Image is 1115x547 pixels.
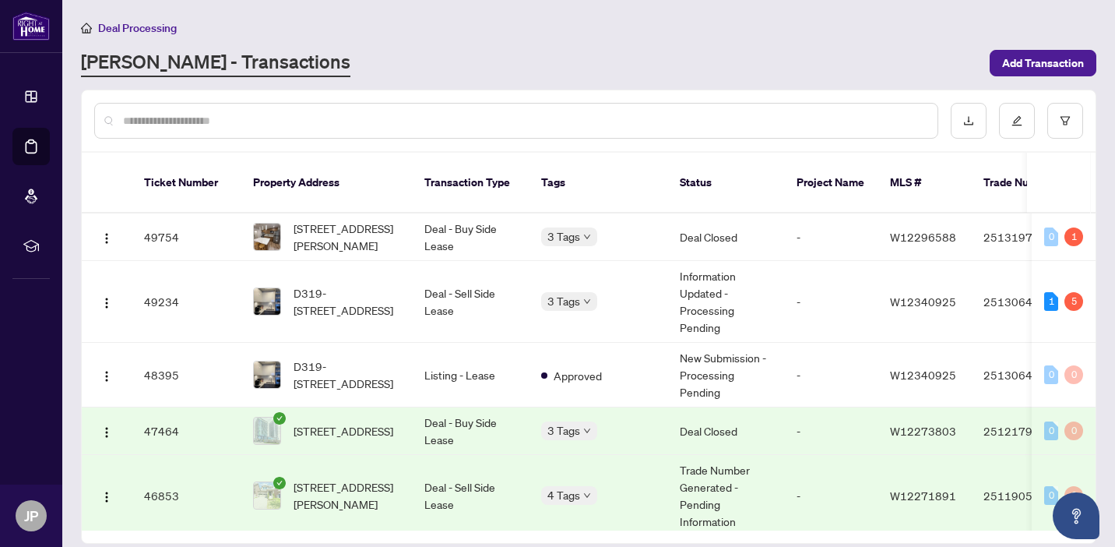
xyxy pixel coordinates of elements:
td: - [784,214,878,261]
td: - [784,261,878,343]
img: Logo [100,297,113,309]
td: - [784,408,878,455]
th: Trade Number [971,153,1080,214]
span: W12340925 [890,368,956,382]
td: 2513197 [971,214,1080,261]
button: filter [1047,103,1083,139]
button: Logo [94,362,119,387]
td: Deal Closed [667,408,784,455]
td: Trade Number Generated - Pending Information [667,455,784,537]
span: W12340925 [890,295,956,309]
span: down [583,427,591,435]
td: 2513064 [971,343,1080,408]
td: 2511905 [971,455,1080,537]
span: down [583,233,591,241]
span: 3 Tags [547,422,580,439]
td: 46853 [132,455,241,537]
button: Open asap [1053,492,1099,539]
span: 4 Tags [547,486,580,504]
td: Deal - Buy Side Lease [412,214,529,261]
img: Logo [100,491,113,503]
div: 0 [1064,486,1083,505]
span: JP [24,505,38,527]
span: 3 Tags [547,292,580,310]
th: MLS # [878,153,971,214]
a: [PERSON_NAME] - Transactions [81,49,350,77]
span: 3 Tags [547,228,580,245]
div: 5 [1064,292,1083,311]
span: down [583,298,591,305]
td: 47464 [132,408,241,455]
img: thumbnail-img [254,288,280,315]
img: thumbnail-img [254,362,280,388]
td: 49754 [132,214,241,261]
span: Approved [554,367,602,384]
span: check-circle [273,477,286,489]
th: Tags [529,153,667,214]
th: Transaction Type [412,153,529,214]
div: 0 [1044,365,1058,384]
img: Logo [100,426,113,439]
img: thumbnail-img [254,224,280,250]
button: Add Transaction [990,50,1096,76]
td: - [784,455,878,537]
button: Logo [94,418,119,443]
span: W12271891 [890,489,956,503]
button: Logo [94,483,119,508]
span: D319-[STREET_ADDRESS] [294,284,399,319]
span: home [81,23,92,34]
div: 0 [1064,365,1083,384]
td: Deal - Sell Side Lease [412,261,529,343]
button: download [951,103,987,139]
span: W12273803 [890,424,956,438]
span: filter [1060,115,1071,126]
span: Deal Processing [98,21,177,35]
div: 0 [1044,486,1058,505]
th: Property Address [241,153,412,214]
td: 49234 [132,261,241,343]
td: Deal - Sell Side Lease [412,455,529,537]
div: 1 [1064,228,1083,246]
td: Information Updated - Processing Pending [667,261,784,343]
td: Listing - Lease [412,343,529,408]
span: W12296588 [890,230,956,244]
td: - [784,343,878,408]
th: Project Name [784,153,878,214]
th: Ticket Number [132,153,241,214]
span: down [583,492,591,499]
span: [STREET_ADDRESS] [294,422,393,439]
div: 0 [1044,228,1058,246]
td: 2512179 [971,408,1080,455]
td: 48395 [132,343,241,408]
span: check-circle [273,412,286,425]
span: edit [1011,115,1022,126]
span: download [963,115,974,126]
img: Logo [100,370,113,383]
img: logo [12,12,50,41]
th: Status [667,153,784,214]
span: D319-[STREET_ADDRESS] [294,358,399,392]
td: 2513064 [971,261,1080,343]
button: Logo [94,224,119,249]
div: 0 [1064,422,1083,440]
td: Deal Closed [667,214,784,261]
td: Deal - Buy Side Lease [412,408,529,455]
div: 0 [1044,422,1058,440]
button: edit [999,103,1035,139]
img: Logo [100,232,113,245]
span: [STREET_ADDRESS][PERSON_NAME] [294,478,399,513]
img: thumbnail-img [254,418,280,444]
div: 1 [1044,292,1058,311]
td: New Submission - Processing Pending [667,343,784,408]
button: Logo [94,289,119,314]
img: thumbnail-img [254,482,280,509]
span: Add Transaction [1002,51,1084,76]
span: [STREET_ADDRESS][PERSON_NAME] [294,220,399,254]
